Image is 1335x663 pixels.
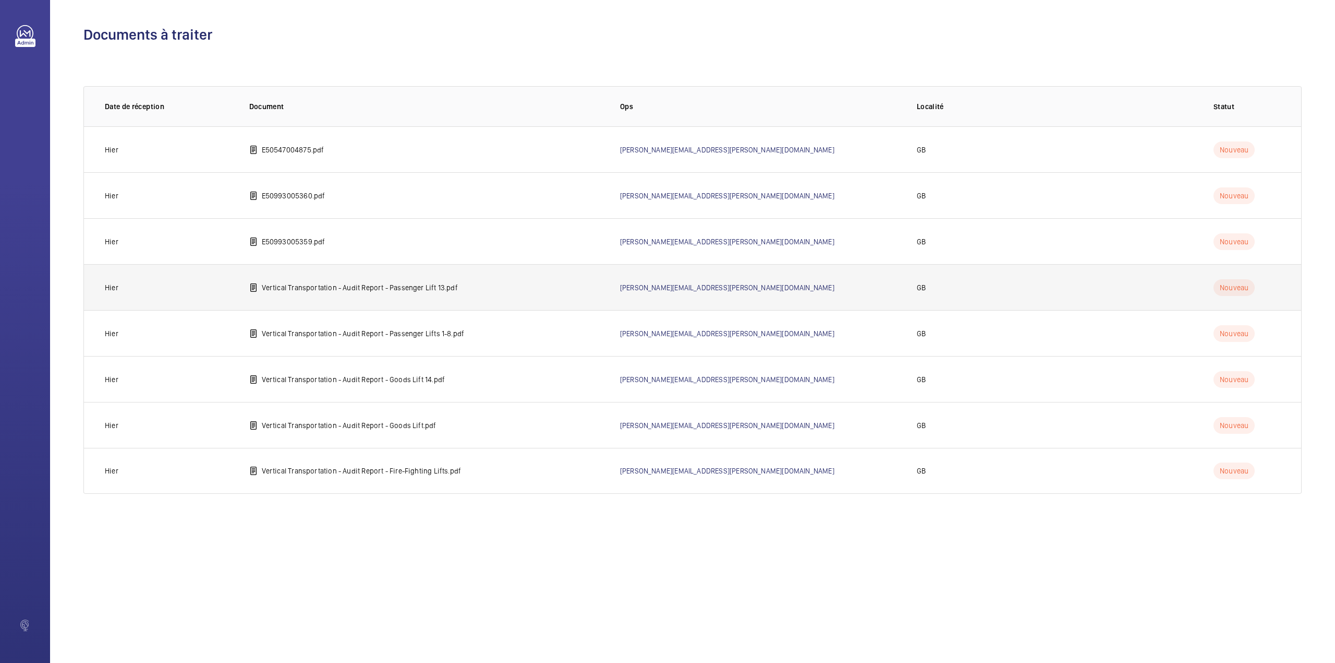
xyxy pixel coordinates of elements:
p: Hier [105,145,118,155]
p: GB [917,466,926,476]
a: [PERSON_NAME][EMAIL_ADDRESS][PERSON_NAME][DOMAIN_NAME] [620,375,834,384]
a: [PERSON_NAME][EMAIL_ADDRESS][PERSON_NAME][DOMAIN_NAME] [620,192,834,200]
a: [PERSON_NAME][EMAIL_ADDRESS][PERSON_NAME][DOMAIN_NAME] [620,283,834,292]
p: GB [917,374,926,385]
p: GB [917,191,926,201]
p: Nouveau [1213,187,1255,204]
a: [PERSON_NAME][EMAIL_ADDRESS][PERSON_NAME][DOMAIN_NAME] [620,146,834,154]
p: GB [917,145,926,155]
p: Hier [105,420,118,431]
a: [PERSON_NAME][EMAIL_ADDRESS][PERSON_NAME][DOMAIN_NAME] [620,329,834,338]
p: Hier [105,191,118,201]
p: Hier [105,236,118,247]
p: GB [917,236,926,247]
p: Vertical Transportation - Audit Report - Passenger Lifts 1-8.pdf [262,328,465,339]
p: Nouveau [1213,141,1255,158]
p: Hier [105,328,118,339]
p: Nouveau [1213,417,1255,434]
p: GB [917,282,926,293]
p: Nouveau [1213,463,1255,479]
p: Vertical Transportation - Audit Report - Goods Lift.pdf [262,420,436,431]
p: E50547004875.pdf [262,145,324,155]
p: Vertical Transportation - Audit Report - Goods Lift 14.pdf [262,374,445,385]
p: Date de réception [105,101,233,112]
p: E50993005360.pdf [262,191,325,201]
p: Statut [1213,101,1280,112]
a: [PERSON_NAME][EMAIL_ADDRESS][PERSON_NAME][DOMAIN_NAME] [620,421,834,430]
p: Nouveau [1213,371,1255,388]
p: Nouveau [1213,325,1255,342]
p: Ops [620,101,900,112]
p: Hier [105,282,118,293]
p: GB [917,420,926,431]
p: Nouveau [1213,233,1255,250]
p: E50993005359.pdf [262,236,325,247]
h1: Documents à traiter [83,25,1302,44]
p: Nouveau [1213,279,1255,296]
p: Localité [917,101,1197,112]
p: Hier [105,466,118,476]
p: Hier [105,374,118,385]
p: Document [249,101,603,112]
p: Vertical Transportation - Audit Report - Fire-Fighting Lifts.pdf [262,466,462,476]
a: [PERSON_NAME][EMAIL_ADDRESS][PERSON_NAME][DOMAIN_NAME] [620,467,834,475]
a: [PERSON_NAME][EMAIL_ADDRESS][PERSON_NAME][DOMAIN_NAME] [620,238,834,246]
p: Vertical Transportation - Audit Report - Passenger Lift 13.pdf [262,282,458,293]
p: GB [917,328,926,339]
